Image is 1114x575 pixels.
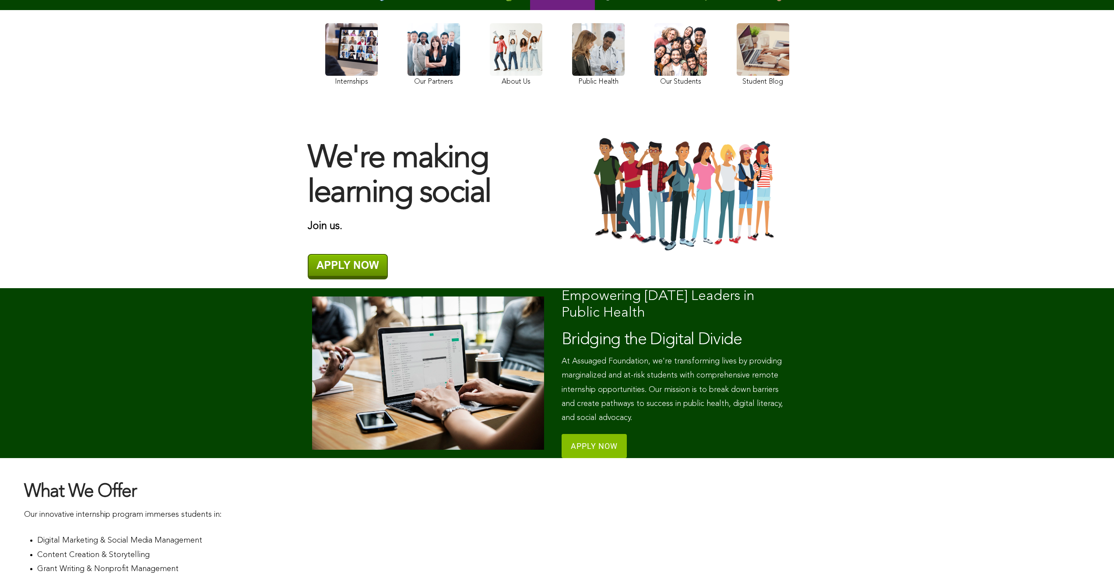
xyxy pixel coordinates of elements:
[308,254,388,279] img: APPLY NOW
[1070,533,1114,575] iframe: Chat Widget
[24,508,1090,522] p: Our innovative internship program immerses students in:
[37,548,1090,562] li: Content Creation & Storytelling
[24,480,1090,504] h3: What We Offer
[37,533,1090,547] li: Digital Marketing & Social Media Management
[562,354,794,425] p: At Assuaged Foundation, we're transforming lives by providing marginalized and at-risk students w...
[562,288,794,322] div: Empowering [DATE] Leaders in Public Health
[562,434,627,458] a: APPLY NOW
[308,221,342,232] strong: Join us.
[566,137,807,253] img: Group-Of-Students-Assuaged
[562,330,794,350] h2: Bridging the Digital Divide
[308,142,548,211] h1: We're making learning social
